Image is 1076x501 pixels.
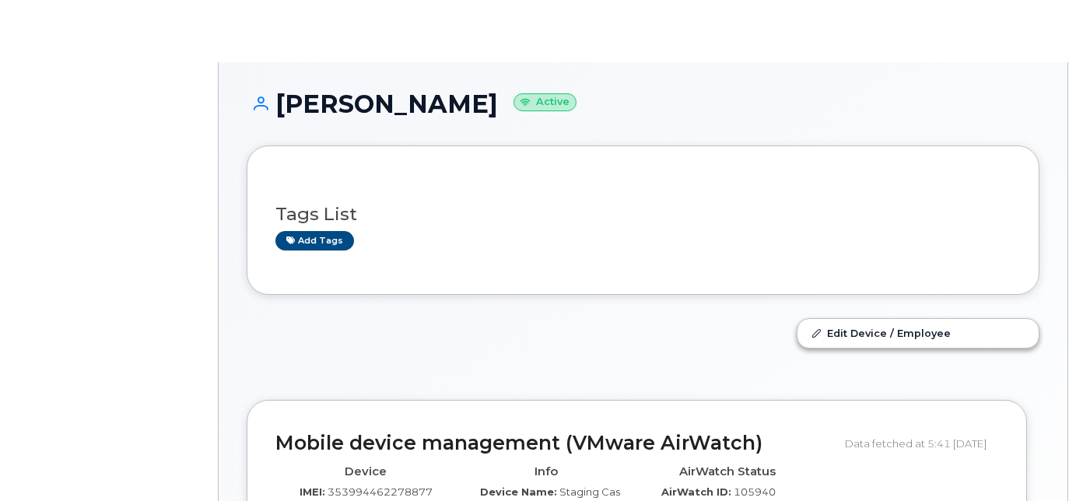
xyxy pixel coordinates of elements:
label: Device Name: [480,485,557,499]
h4: Device [287,465,444,478]
span: 353994462278877 [328,485,433,498]
small: Active [513,93,577,111]
label: AirWatch ID: [661,485,731,499]
label: IMEI: [300,485,325,499]
h4: AirWatch Status [649,465,806,478]
a: Add tags [275,231,354,250]
h4: Info [468,465,625,478]
h3: Tags List [275,205,1011,224]
span: 105940 [734,485,776,498]
a: Edit Device / Employee [797,319,1039,347]
div: Data fetched at 5:41 [DATE] [845,429,998,458]
h1: [PERSON_NAME] [247,90,1039,117]
h2: Mobile device management (VMware AirWatch) [275,433,833,454]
